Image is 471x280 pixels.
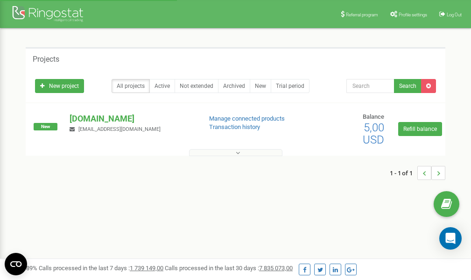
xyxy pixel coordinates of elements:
[78,126,161,132] span: [EMAIL_ADDRESS][DOMAIN_NAME]
[390,166,417,180] span: 1 - 1 of 1
[165,265,293,272] span: Calls processed in the last 30 days :
[35,79,84,93] a: New project
[447,12,462,17] span: Log Out
[33,55,59,64] h5: Projects
[149,79,175,93] a: Active
[346,12,378,17] span: Referral program
[399,12,427,17] span: Profile settings
[209,115,285,122] a: Manage connected products
[259,265,293,272] u: 7 835 073,00
[5,253,27,275] button: Open CMP widget
[209,123,260,130] a: Transaction history
[39,265,163,272] span: Calls processed in the last 7 days :
[394,79,422,93] button: Search
[250,79,271,93] a: New
[218,79,250,93] a: Archived
[70,113,194,125] p: [DOMAIN_NAME]
[363,113,384,120] span: Balance
[363,121,384,146] span: 5,00 USD
[346,79,394,93] input: Search
[175,79,218,93] a: Not extended
[439,227,462,250] div: Open Intercom Messenger
[34,123,57,130] span: New
[271,79,309,93] a: Trial period
[398,122,442,136] a: Refill balance
[130,265,163,272] u: 1 739 149,00
[112,79,150,93] a: All projects
[390,157,445,189] nav: ...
